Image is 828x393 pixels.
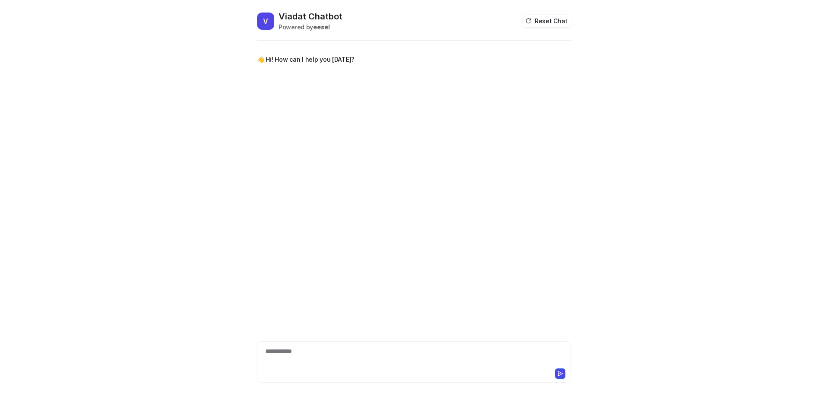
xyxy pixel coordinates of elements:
[257,13,274,30] span: V
[279,22,342,31] div: Powered by
[257,54,354,65] p: 👋 Hi! How can I help you [DATE]?
[313,23,330,31] b: eesel
[279,10,342,22] h2: Viadat Chatbot
[523,15,571,27] button: Reset Chat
